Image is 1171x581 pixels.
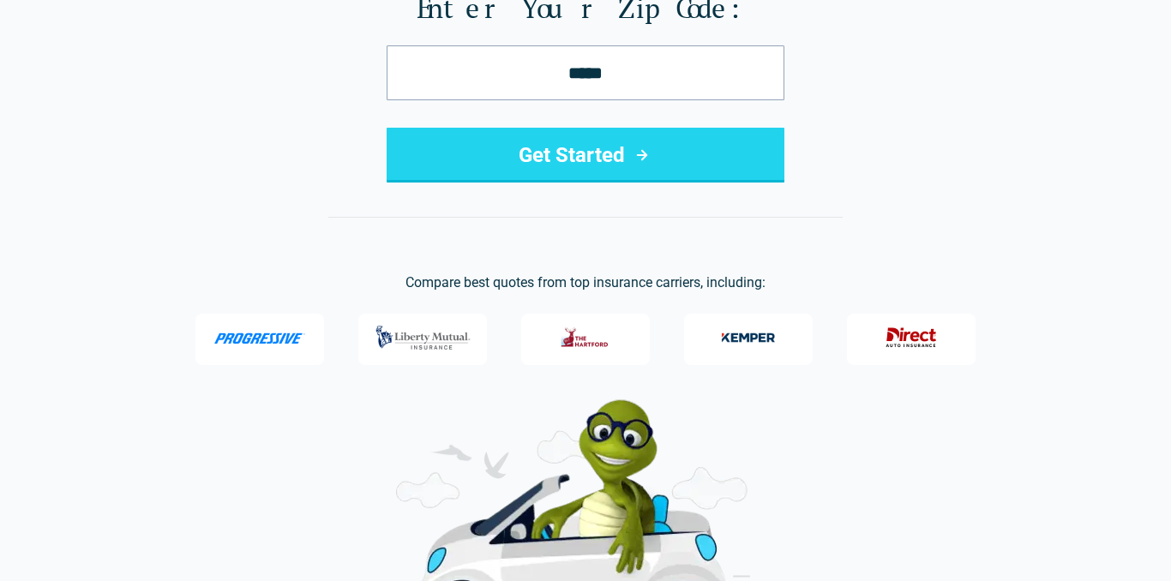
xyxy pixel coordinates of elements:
img: The Hartford [551,320,620,356]
img: Kemper [714,320,783,356]
img: Direct General [877,320,946,356]
p: Compare best quotes from top insurance carriers, including: [27,273,1144,293]
img: Progressive [214,332,306,344]
button: Get Started [387,128,784,183]
img: Liberty Mutual [371,317,475,358]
